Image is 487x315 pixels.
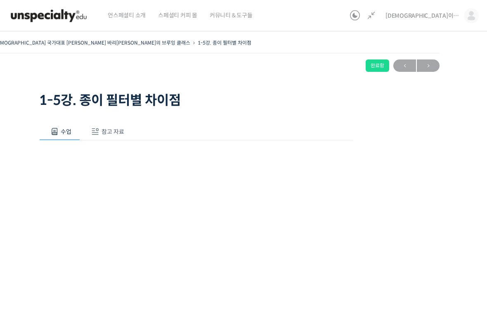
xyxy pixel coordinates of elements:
[76,259,85,266] span: 대화
[2,246,54,267] a: 홈
[26,259,31,265] span: 홈
[106,246,158,267] a: 설정
[54,246,106,267] a: 대화
[128,259,137,265] span: 설정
